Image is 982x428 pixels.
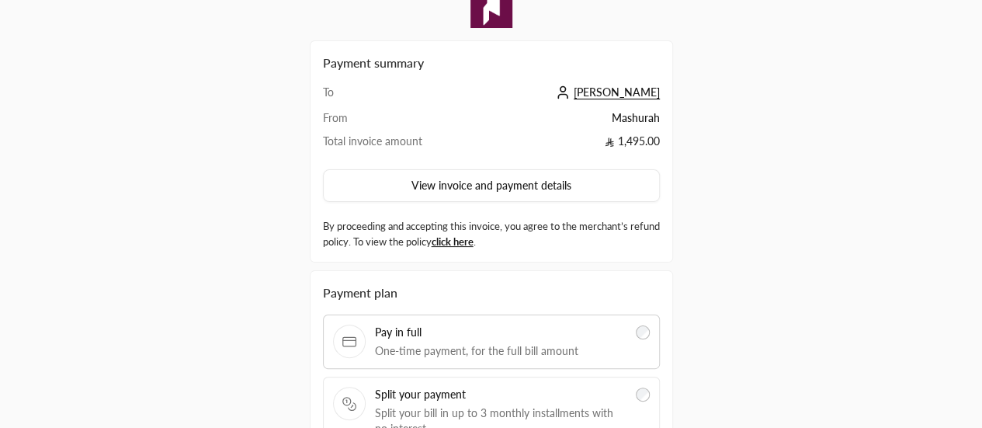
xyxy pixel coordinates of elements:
[323,284,660,302] div: Payment plan
[484,134,660,157] td: 1,495.00
[375,325,627,340] span: Pay in full
[323,219,660,249] label: By proceeding and accepting this invoice, you agree to the merchant’s refund policy. To view the ...
[323,169,660,202] button: View invoice and payment details
[636,388,650,402] input: Split your paymentSplit your bill in up to 3 monthly installments with no interest
[636,325,650,339] input: Pay in fullOne-time payment, for the full bill amount
[323,134,484,157] td: Total invoice amount
[323,85,484,110] td: To
[375,343,627,359] span: One-time payment, for the full bill amount
[574,85,660,99] span: [PERSON_NAME]
[323,110,484,134] td: From
[323,54,660,72] h2: Payment summary
[484,110,660,134] td: Mashurah
[375,387,627,402] span: Split your payment
[432,235,474,248] a: click here
[552,85,660,99] a: [PERSON_NAME]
